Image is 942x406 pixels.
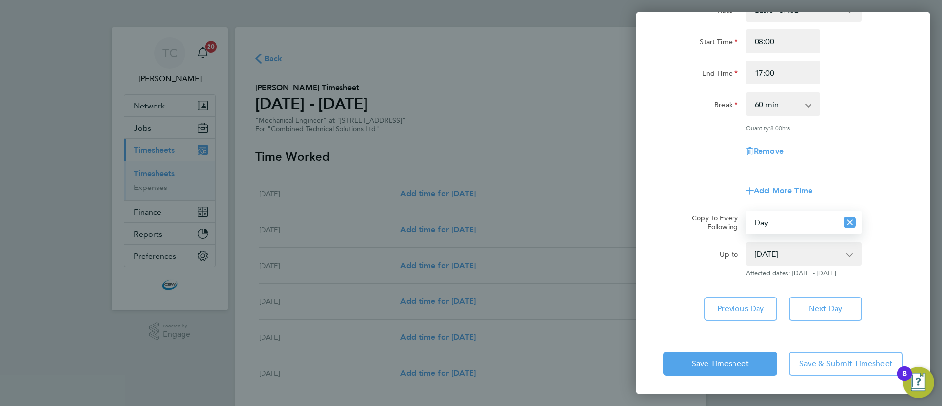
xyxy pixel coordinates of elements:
[714,100,738,112] label: Break
[809,304,842,314] span: Next Day
[692,359,749,369] span: Save Timesheet
[704,297,777,321] button: Previous Day
[902,374,907,386] div: 8
[720,250,738,262] label: Up to
[663,352,777,376] button: Save Timesheet
[754,146,784,156] span: Remove
[746,124,862,132] div: Quantity: hrs
[702,69,738,81] label: End Time
[789,297,862,321] button: Next Day
[844,212,856,233] button: Reset selection
[789,352,903,376] button: Save & Submit Timesheet
[754,186,812,195] span: Add More Time
[700,37,738,49] label: Start Time
[903,367,934,398] button: Open Resource Center, 8 new notifications
[770,124,782,132] span: 8.00
[746,29,820,53] input: E.g. 08:00
[746,187,812,195] button: Add More Time
[746,270,862,277] span: Affected dates: [DATE] - [DATE]
[799,359,892,369] span: Save & Submit Timesheet
[684,214,738,231] label: Copy To Every Following
[717,304,764,314] span: Previous Day
[718,6,738,18] label: Rate
[746,147,784,155] button: Remove
[746,61,820,84] input: E.g. 18:00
